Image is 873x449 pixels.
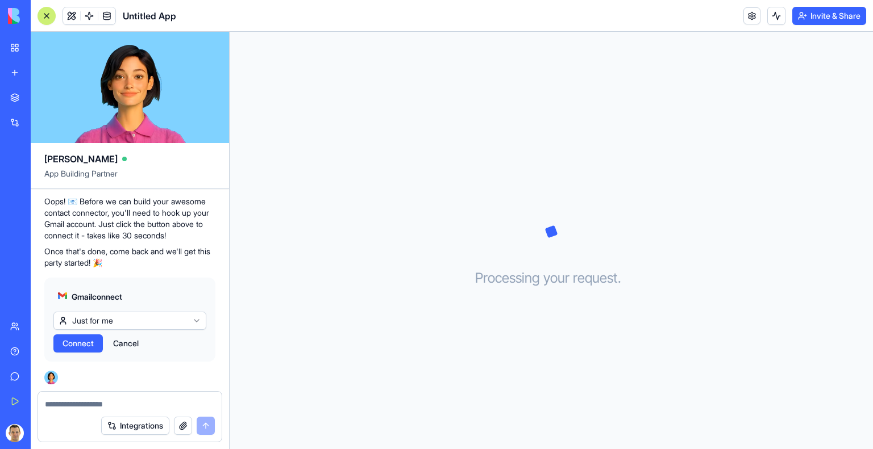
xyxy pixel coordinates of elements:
[44,246,215,268] p: Once that's done, come back and we'll get this party started! 🎉
[44,371,58,384] img: Ella_00000_wcx2te.png
[8,8,78,24] img: logo
[63,338,94,349] span: Connect
[44,196,215,241] p: Oops! 📧 Before we can build your awesome contact connector, you'll need to hook up your Gmail acc...
[792,7,866,25] button: Invite & Share
[44,168,215,188] span: App Building Partner
[107,334,144,353] button: Cancel
[618,269,621,287] span: .
[53,334,103,353] button: Connect
[72,291,122,303] span: Gmail connect
[101,417,169,435] button: Integrations
[44,152,118,166] span: [PERSON_NAME]
[6,424,24,442] img: ACg8ocKIc30RSoCaqfShrRWkyrmo3x1YSgCgTc3iJmuTGEP6ZZNQkZiY9w=s96-c
[123,9,176,23] span: Untitled App
[58,291,67,300] img: gmail
[475,269,628,287] h3: Processing your request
